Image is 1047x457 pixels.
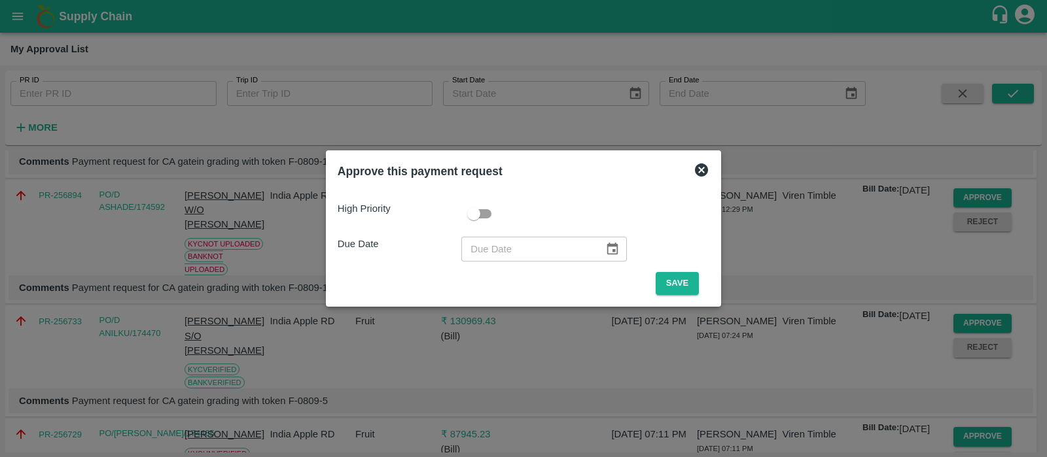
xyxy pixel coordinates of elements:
button: Choose date [600,237,625,262]
p: Due Date [338,237,461,251]
input: Due Date [461,237,595,262]
p: High Priority [338,201,461,216]
button: Save [656,272,699,295]
b: Approve this payment request [338,165,503,178]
